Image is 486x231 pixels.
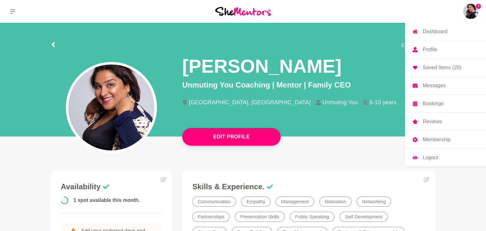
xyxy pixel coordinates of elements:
[363,100,402,105] li: 6-10 years
[405,59,486,76] a: Saved Items (20)
[423,119,442,124] p: Reviews
[423,47,437,52] p: Profile
[316,100,363,105] li: Unmuting You
[405,41,486,58] a: Profile
[463,4,478,19] img: Richa Joshi
[423,155,438,160] p: Logout
[182,79,435,91] p: Unmuting You Coaching | Mentor | Family CEO
[182,128,281,146] button: Edit Profile
[192,182,425,191] h3: Skills & Experience.
[405,23,486,40] a: Dashboard
[463,4,478,19] a: Richa Joshi3DashboardProfileSaved Items (20)MessagesBookingsReviewsMembershipLogout
[405,77,486,94] a: Messages
[401,42,425,49] span: Edit profile
[215,7,271,15] img: She Mentors Logo
[476,4,481,9] span: 3
[423,29,447,34] p: Dashboard
[405,95,486,112] a: Bookings
[423,65,461,70] p: Saved Items (20)
[405,113,486,131] a: Reviews
[182,54,341,78] h1: [PERSON_NAME]
[73,198,140,203] span: 1 spot available this month.
[61,182,162,191] h3: Availability
[423,101,444,106] p: Bookings
[423,83,446,88] p: Messages
[423,137,451,142] p: Membership
[182,100,316,105] li: [GEOGRAPHIC_DATA], [GEOGRAPHIC_DATA]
